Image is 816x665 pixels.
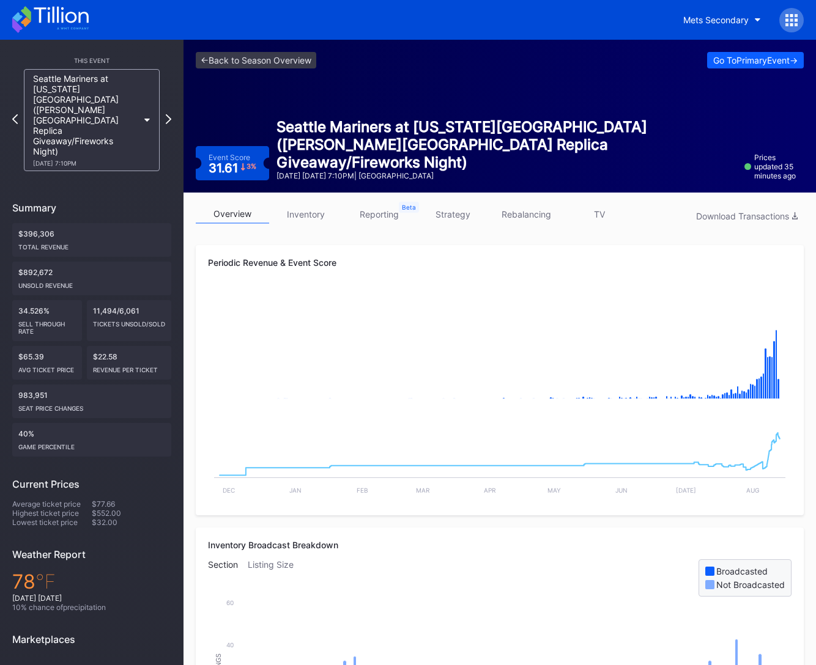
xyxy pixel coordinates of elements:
div: Unsold Revenue [18,277,165,289]
div: [DATE] [DATE] 7:10PM | [GEOGRAPHIC_DATA] [276,171,737,180]
div: Section [208,559,248,597]
div: Revenue per ticket [93,361,165,373]
text: Apr [484,487,496,494]
div: 983,951 [12,384,171,418]
div: [DATE] [DATE] [12,593,171,603]
a: overview [196,205,269,224]
div: $22.58 [87,346,171,380]
div: Total Revenue [18,238,165,251]
div: Go To Primary Event -> [713,55,798,65]
text: Aug [746,487,759,494]
div: Listing Size [248,559,303,597]
div: Avg ticket price [18,361,76,373]
div: 3 % [247,163,256,170]
div: Marketplaces [12,633,171,645]
button: Go ToPrimaryEvent-> [707,52,804,68]
div: $77.66 [92,499,171,509]
svg: Chart title [208,289,792,411]
text: Feb [357,487,368,494]
text: 40 [226,641,234,648]
div: $396,306 [12,223,171,257]
div: seat price changes [18,400,165,412]
a: <-Back to Season Overview [196,52,316,68]
div: This Event [12,57,171,64]
div: Download Transactions [696,211,798,221]
text: Jun [615,487,628,494]
div: Prices updated 35 minutes ago [744,153,804,180]
div: $552.00 [92,509,171,518]
div: 31.61 [209,162,256,174]
div: Event Score [209,153,250,162]
div: [DATE] 7:10PM [33,160,138,167]
text: Jan [289,487,302,494]
div: Tickets Unsold/Sold [93,315,165,328]
a: rebalancing [489,205,563,224]
div: Highest ticket price [12,509,92,518]
span: ℉ [35,570,56,593]
div: Not Broadcasted [716,579,785,590]
div: Game percentile [18,438,165,450]
a: strategy [416,205,489,224]
text: Dec [223,487,235,494]
div: Seattle Mariners at [US_STATE][GEOGRAPHIC_DATA] ([PERSON_NAME][GEOGRAPHIC_DATA] Replica Giveaway/... [276,118,737,171]
a: inventory [269,205,343,224]
div: 78 [12,570,171,593]
div: 40% [12,423,171,457]
text: [DATE] [676,487,696,494]
div: Lowest ticket price [12,518,92,527]
button: Mets Secondary [674,9,770,31]
text: 60 [226,599,234,606]
div: $65.39 [12,346,82,380]
a: reporting [343,205,416,224]
div: 11,494/6,061 [87,300,171,341]
div: 10 % chance of precipitation [12,603,171,612]
div: Mets Secondary [683,15,749,25]
div: Average ticket price [12,499,92,509]
text: May [547,487,561,494]
text: Mar [416,487,430,494]
div: Weather Report [12,548,171,560]
svg: Chart title [208,411,792,503]
div: Periodic Revenue & Event Score [208,257,792,268]
div: $892,672 [12,262,171,295]
div: Inventory Broadcast Breakdown [208,540,792,550]
button: Download Transactions [690,208,804,224]
div: Current Prices [12,478,171,490]
div: 34.526% [12,300,82,341]
div: Broadcasted [716,566,768,576]
a: TV [563,205,636,224]
div: Summary [12,202,171,214]
div: Seattle Mariners at [US_STATE][GEOGRAPHIC_DATA] ([PERSON_NAME][GEOGRAPHIC_DATA] Replica Giveaway/... [33,73,138,167]
div: Sell Through Rate [18,315,76,335]
div: $32.00 [92,518,171,527]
